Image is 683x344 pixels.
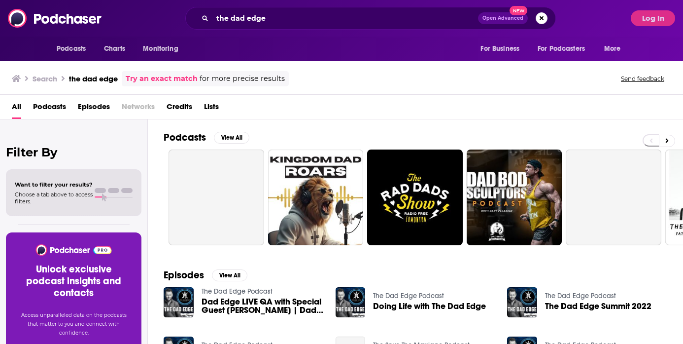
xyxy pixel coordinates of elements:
[143,42,178,56] span: Monitoring
[98,39,131,58] a: Charts
[478,12,528,24] button: Open AdvancedNew
[507,287,537,317] img: The Dad Edge Summit 2022
[618,75,667,83] button: Send feedback
[212,10,478,26] input: Search podcasts, credits, & more...
[15,181,93,188] span: Want to filter your results?
[531,39,599,58] button: open menu
[164,269,247,281] a: EpisodesView All
[50,39,99,58] button: open menu
[202,298,324,314] span: Dad Edge LIVE QA with Special Guest [PERSON_NAME] | Dad Edge Live QA Mastermind
[35,244,112,256] img: Podchaser - Follow, Share and Rate Podcasts
[126,73,198,84] a: Try an exact match
[18,264,130,299] h3: Unlock exclusive podcast insights and contacts
[200,73,285,84] span: for more precise results
[78,99,110,119] a: Episodes
[164,131,249,144] a: PodcastsView All
[202,287,273,296] a: The Dad Edge Podcast
[204,99,219,119] a: Lists
[474,39,532,58] button: open menu
[33,74,57,83] h3: Search
[480,42,519,56] span: For Business
[69,74,118,83] h3: the dad edge
[604,42,621,56] span: More
[538,42,585,56] span: For Podcasters
[631,10,675,26] button: Log In
[136,39,191,58] button: open menu
[18,311,130,338] p: Access unparalleled data on the podcasts that matter to you and connect with confidence.
[510,6,527,15] span: New
[33,99,66,119] a: Podcasts
[164,269,204,281] h2: Episodes
[57,42,86,56] span: Podcasts
[373,292,444,300] a: The Dad Edge Podcast
[8,9,102,28] img: Podchaser - Follow, Share and Rate Podcasts
[104,42,125,56] span: Charts
[202,298,324,314] a: Dad Edge LIVE QA with Special Guest Ethan Hagner | Dad Edge Live QA Mastermind
[545,302,651,310] a: The Dad Edge Summit 2022
[15,191,93,205] span: Choose a tab above to access filters.
[6,145,141,159] h2: Filter By
[164,131,206,144] h2: Podcasts
[167,99,192,119] a: Credits
[336,287,366,317] img: Doing Life with The Dad Edge
[212,269,247,281] button: View All
[597,39,633,58] button: open menu
[545,292,616,300] a: The Dad Edge Podcast
[482,16,523,21] span: Open Advanced
[122,99,155,119] span: Networks
[164,287,194,317] img: Dad Edge LIVE QA with Special Guest Ethan Hagner | Dad Edge Live QA Mastermind
[185,7,556,30] div: Search podcasts, credits, & more...
[12,99,21,119] a: All
[214,132,249,144] button: View All
[373,302,486,310] a: Doing Life with The Dad Edge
